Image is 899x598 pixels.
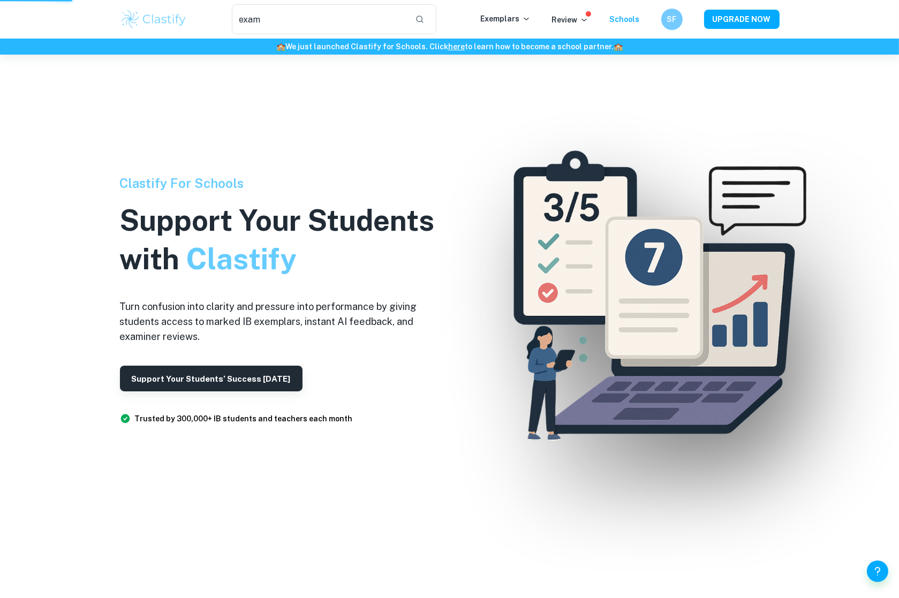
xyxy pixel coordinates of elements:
[120,299,452,344] h6: Turn confusion into clarity and pressure into performance by giving students access to marked IB ...
[480,126,827,473] img: Clastify For Schools Hero
[610,15,640,24] a: Schools
[661,9,683,30] button: SF
[186,242,297,276] span: Clastify
[276,42,285,51] span: 🏫
[135,413,353,425] h6: Trusted by 300,000+ IB students and teachers each month
[666,13,678,25] h6: SF
[614,42,623,51] span: 🏫
[232,4,407,34] input: Search for any exemplars...
[448,42,465,51] a: here
[120,173,452,193] h6: Clastify For Schools
[867,561,888,582] button: Help and Feedback
[120,9,188,30] img: Clastify logo
[120,366,303,391] button: Support Your Students’ Success [DATE]
[120,201,452,278] h1: Support Your Students with
[552,14,588,26] p: Review
[2,41,897,52] h6: We just launched Clastify for Schools. Click to learn how to become a school partner.
[704,10,780,29] button: UPGRADE NOW
[481,13,531,25] p: Exemplars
